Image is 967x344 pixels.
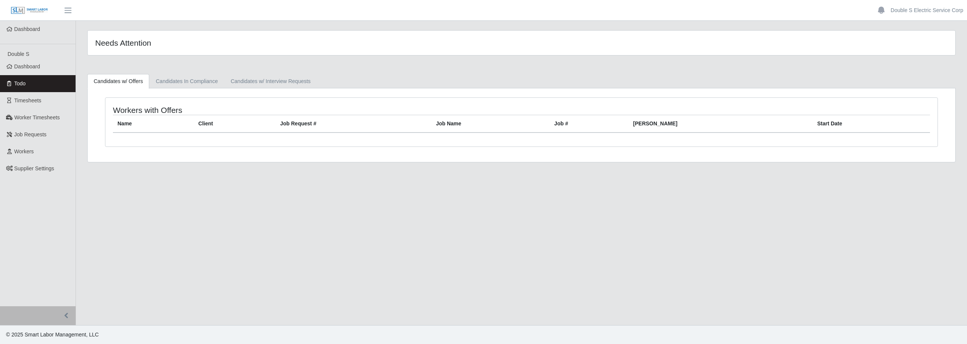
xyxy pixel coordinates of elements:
th: [PERSON_NAME] [629,115,813,133]
th: Start Date [813,115,930,133]
th: Job # [550,115,629,133]
h4: Needs Attention [95,38,444,48]
span: Workers [14,148,34,154]
span: Dashboard [14,26,40,32]
img: SLM Logo [11,6,48,15]
span: Worker Timesheets [14,114,60,120]
th: Job Name [431,115,550,133]
span: © 2025 Smart Labor Management, LLC [6,332,99,338]
span: Timesheets [14,97,42,103]
span: Double S [8,51,29,57]
a: Candidates w/ Interview Requests [224,74,317,89]
a: Candidates In Compliance [149,74,224,89]
span: Supplier Settings [14,165,54,171]
a: Candidates w/ Offers [87,74,149,89]
th: Job Request # [276,115,431,133]
span: Todo [14,80,26,86]
th: Name [113,115,194,133]
th: Client [194,115,276,133]
h4: Workers with Offers [113,105,447,115]
span: Job Requests [14,131,47,137]
a: Double S Electric Service Corp [891,6,963,14]
span: Dashboard [14,63,40,69]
